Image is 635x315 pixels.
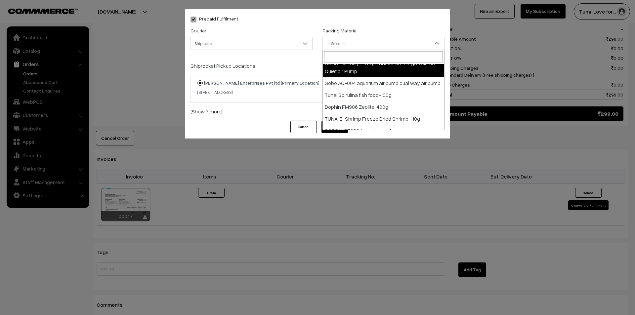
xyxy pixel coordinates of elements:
li: SOBO AQ-019 | 4-WayTransparent Large Volume Quiet air Pump [323,57,444,77]
span: -- Select -- [323,38,444,49]
button: Confirm [321,121,348,133]
span: Shiprocket [190,37,313,50]
small: [STREET_ADDRESS] [197,90,233,95]
a: (Show 7 more) [190,107,444,115]
li: Tunai Spirulina fish food-100g [323,89,444,101]
label: Courier [190,27,206,34]
label: Prepaid Fulfilment [190,15,238,22]
li: SOBO WP7200 Aquarium water pump [323,125,444,137]
button: Cancel [290,121,317,133]
strong: [PERSON_NAME] Enterprises Pvt ltd (Primary Location) [204,80,319,86]
span: -- Select -- [322,37,444,50]
p: Shiprocket Pickup Locations [190,62,444,70]
li: Dophin FM906 Zeolite, 400g [323,101,444,113]
li: TUNAI E-Shrimp Freeze Dried Shrimp-110g [323,113,444,125]
label: Packing Material [322,27,358,34]
li: Sobo AQ-004 aquarium air pump dual way air pump [323,77,444,89]
span: Shiprocket [191,38,312,49]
